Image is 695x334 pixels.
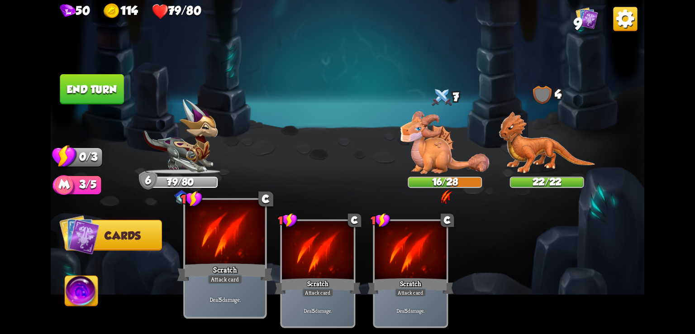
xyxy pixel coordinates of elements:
div: Health [152,3,201,20]
div: 1 [371,213,390,228]
img: Stamina_Icon.png [52,144,77,168]
b: 5 [405,307,408,315]
button: End turn [60,74,124,105]
div: 22/22 [511,178,583,187]
img: Earth_Dragon.png [499,112,595,174]
div: 1 [181,191,203,207]
div: 1 [278,213,298,228]
div: C [258,191,273,206]
div: C [441,214,454,227]
p: Deal damage. [376,307,445,315]
div: Attack card [208,275,243,285]
button: Cards [65,220,162,251]
img: Cards_Icon.png [576,7,598,29]
div: Gold [104,3,138,20]
img: gold.png [104,3,120,20]
img: gem.png [60,4,76,19]
img: Chevalier_Dragon.png [143,99,218,174]
p: Deal damage. [187,296,263,303]
div: Armor [139,171,157,190]
img: Wound.png [438,189,453,204]
div: Attack card [302,288,333,297]
div: 4 [510,86,584,105]
div: Gems [60,4,90,19]
span: 9 [574,15,582,33]
div: 3/5 [65,175,102,195]
div: 79/80 [144,178,217,187]
img: ManaPoints.png [52,175,76,198]
div: Scratch [177,262,273,283]
img: Cards_Icon.png [59,215,100,255]
b: 5 [312,307,315,315]
img: Ability_Icon.png [65,276,98,310]
img: ChevalierSigil.png [174,190,189,204]
div: Attack card [395,288,426,297]
div: 7 [408,86,482,110]
img: Clay_Dragon.png [400,111,490,174]
b: 5 [219,296,222,303]
p: Deal damage. [284,307,352,315]
div: Scratch [275,277,361,296]
div: C [348,214,362,227]
div: View all the cards in your deck [576,7,598,31]
span: Cards [105,229,140,242]
div: 0/3 [65,148,103,167]
div: 16/28 [409,178,481,187]
div: Scratch [367,277,453,296]
img: health.png [152,3,168,20]
img: OptionsButton.png [613,7,637,31]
